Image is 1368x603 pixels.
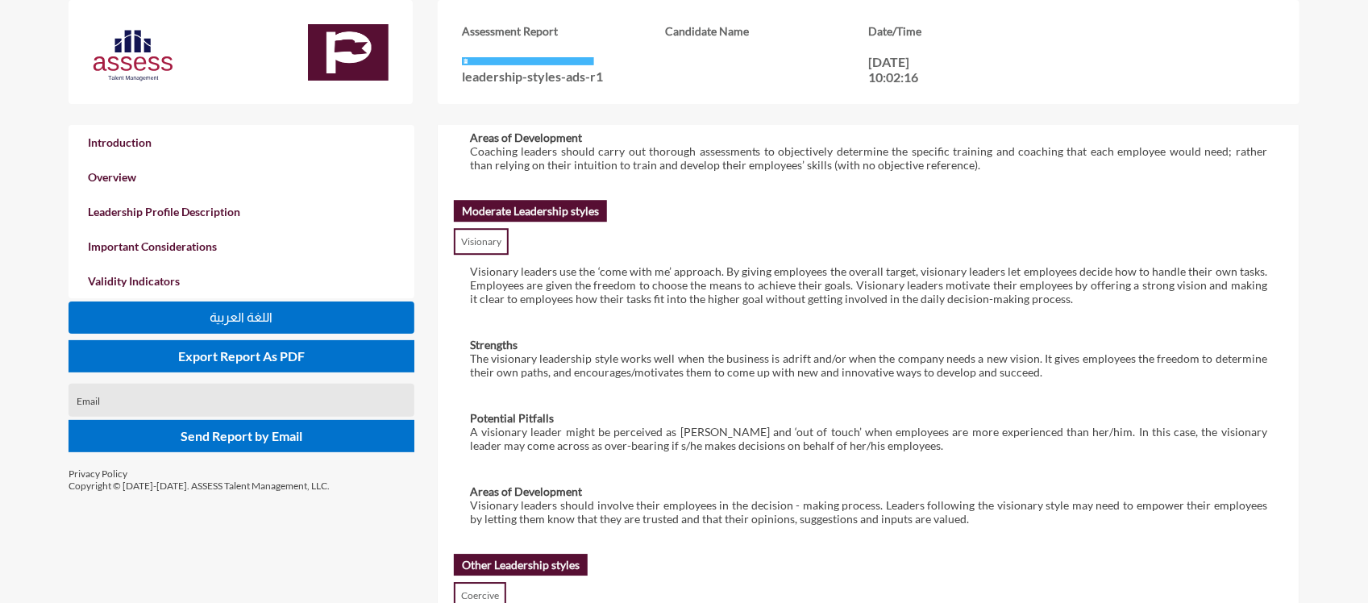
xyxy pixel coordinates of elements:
[210,310,273,324] span: اللغة العربية
[454,554,588,576] h2: Other Leadership styles
[869,54,942,85] p: [DATE] 10:02:16
[470,498,1267,526] p: Visionary leaders should involve their employees in the decision - making process. Leaders follow...
[308,24,389,81] img: ef328bb0-bf0d-11ec-92d2-8b8e61f41bf3_Leadership%20Styles%20Assessment%20(ADS)
[69,420,414,452] button: Send Report by Email
[869,24,1072,38] h3: Date/Time
[69,301,414,334] button: اللغة العربية
[470,144,1267,172] p: Coaching leaders should carry out thorough assessments to objectively determine the specific trai...
[69,160,414,194] a: Overview
[462,24,665,38] h3: Assessment Report
[69,229,414,264] a: Important Considerations
[665,24,868,38] h3: Candidate Name
[181,428,302,443] span: Send Report by Email
[69,264,414,298] a: Validity Indicators
[69,125,414,160] a: Introduction
[470,425,1267,452] p: A visionary leader might be perceived as [PERSON_NAME] and ‘out of touch’ when employees are more...
[69,468,414,480] p: Privacy Policy
[470,338,1267,351] h4: Strengths
[470,411,1267,425] h4: Potential Pitfalls
[69,194,414,229] a: Leadership Profile Description
[69,480,414,492] p: Copyright © [DATE]-[DATE]. ASSESS Talent Management, LLC.
[178,348,305,364] span: Export Report As PDF
[454,228,509,255] p: Visionary
[470,264,1267,306] p: Visionary leaders use the ‘come with me’ approach. By giving employees the overall target, vision...
[462,69,665,84] p: leadership-styles-ads-r1
[470,131,1267,144] h4: Areas of Development
[69,340,414,372] button: Export Report As PDF
[470,484,1267,498] h4: Areas of Development
[454,200,607,222] h2: Moderate Leadership styles
[470,351,1267,379] p: The visionary leadership style works well when the business is adrift and/or when the company nee...
[93,27,173,84] img: Assess%20new%20logo-03.svg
